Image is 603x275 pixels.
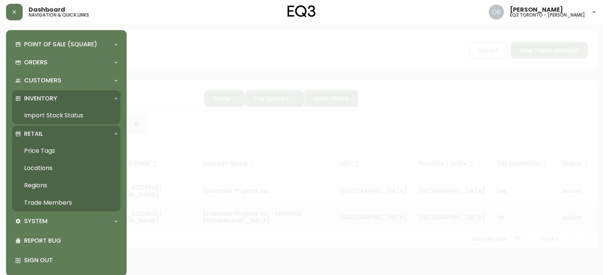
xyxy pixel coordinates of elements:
p: Point of Sale (Square) [24,40,97,49]
div: Report Bug [12,231,121,251]
div: Orders [12,54,121,71]
a: Import Stock Status [12,107,121,124]
div: Point of Sale (Square) [12,36,121,53]
img: 8e0065c524da89c5c924d5ed86cfe468 [489,5,504,20]
p: System [24,217,47,225]
a: Price Tags [12,142,121,160]
p: Inventory [24,94,57,103]
span: Dashboard [29,7,65,13]
a: Trade Members [12,194,121,211]
div: System [12,213,121,229]
div: Retail [12,126,121,142]
p: Report Bug [24,237,118,245]
p: Sign Out [24,256,118,264]
p: Retail [24,130,43,138]
a: Locations [12,160,121,177]
div: Sign Out [12,251,121,270]
p: Orders [24,58,47,67]
p: Customers [24,76,61,85]
div: Customers [12,72,121,89]
span: [PERSON_NAME] [510,7,563,13]
div: Inventory [12,90,121,107]
h5: navigation & quick links [29,13,89,17]
h5: eq3 toronto - [PERSON_NAME] [510,13,585,17]
a: Regions [12,177,121,194]
img: logo [288,5,315,17]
